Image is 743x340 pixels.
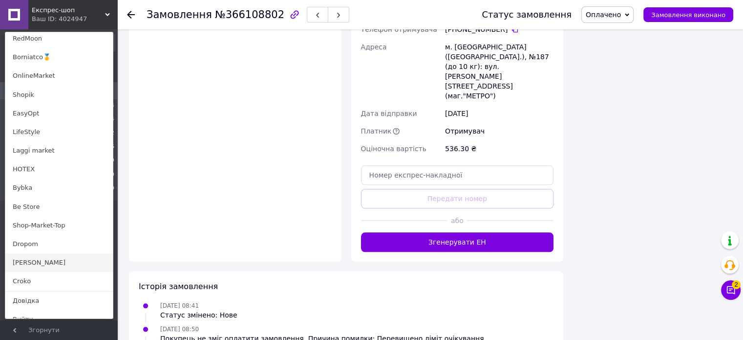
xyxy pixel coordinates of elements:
a: HOTEX [5,160,113,179]
span: Телефон отримувача [361,25,437,33]
div: Повернутися назад [127,10,135,20]
a: Be Store [5,198,113,216]
span: 2 [732,280,741,289]
span: Оплачено [586,11,621,19]
span: Дата відправки [361,110,417,117]
a: RedMoon [5,29,113,48]
a: Borniatco🥇 [5,48,113,67]
div: м. [GEOGRAPHIC_DATA] ([GEOGRAPHIC_DATA].), №187 (до 10 кг): вул. [PERSON_NAME][STREET_ADDRESS] (м... [443,38,555,105]
a: LifeStyle [5,123,113,141]
a: Shop-Market-Top [5,216,113,235]
a: Bybka [5,179,113,197]
span: Експрес-шоп [32,6,105,15]
a: [PERSON_NAME] [5,253,113,272]
a: Croko [5,272,113,291]
button: Замовлення виконано [643,7,733,22]
span: Замовлення [147,9,212,21]
div: Отримувач [443,122,555,140]
div: Статус змінено: Нове [160,310,237,320]
div: [DATE] [443,105,555,122]
button: Чат з покупцем2 [721,280,741,300]
span: №366108802 [215,9,284,21]
a: Shopik [5,86,113,104]
span: Адреса [361,43,387,51]
input: Номер експрес-накладної [361,165,554,185]
button: Згенерувати ЕН [361,232,554,252]
a: EasyOpt [5,104,113,123]
span: Платник [361,127,392,135]
div: [PHONE_NUMBER] [445,24,553,34]
span: [DATE] 08:50 [160,326,199,333]
div: 536.30 ₴ [443,140,555,158]
span: Оціночна вартість [361,145,426,153]
a: Dropom [5,235,113,253]
a: Довідка [5,292,113,310]
span: Замовлення виконано [651,11,725,19]
div: Ваш ID: 4024947 [32,15,73,23]
span: або [447,216,467,226]
a: Laggi market [5,141,113,160]
a: Вийти [5,310,113,329]
span: Історія замовлення [139,282,218,291]
div: Статус замовлення [482,10,572,20]
span: [DATE] 08:41 [160,302,199,309]
a: OnlineMarket [5,67,113,85]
